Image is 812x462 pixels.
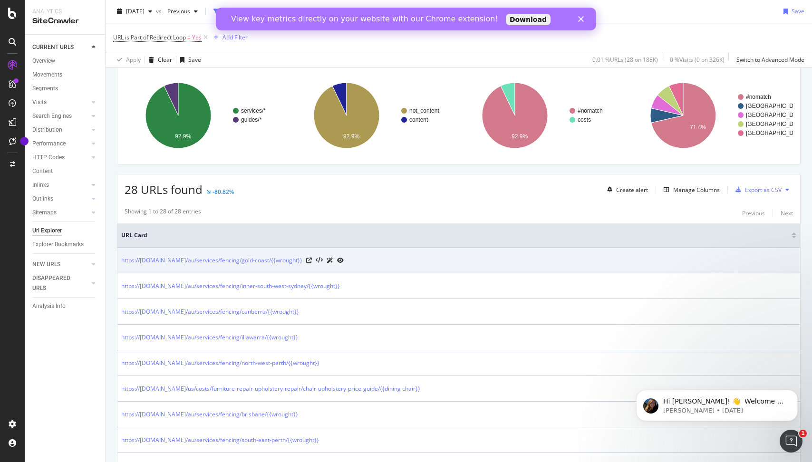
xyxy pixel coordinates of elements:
a: Performance [32,139,89,149]
text: [GEOGRAPHIC_DATA] [746,121,805,127]
iframe: Intercom notifications message [622,370,812,436]
a: https://[DOMAIN_NAME]/au/services/fencing/canberra/{{wrought}} [121,307,299,317]
a: Overview [32,56,98,66]
a: DISAPPEARED URLS [32,273,89,293]
div: Showing 1 to 28 of 28 entries [125,207,201,219]
a: Content [32,166,98,176]
text: [GEOGRAPHIC_DATA] [746,112,805,118]
div: Url Explorer [32,226,62,236]
button: Previous [742,207,765,219]
div: Save [792,7,804,15]
text: services/* [241,107,266,114]
div: A chart. [461,74,625,157]
span: Yes [192,31,202,44]
a: https://[DOMAIN_NAME]/au/services/fencing/gold-coast/{{wrought}} [121,256,302,265]
svg: A chart. [125,74,288,157]
button: Apply [113,52,141,67]
div: 0 % Visits ( 0 on 326K ) [670,56,725,64]
div: Tooltip anchor [20,137,29,145]
text: not_content [409,107,439,114]
button: [DATE] [113,4,156,19]
span: URL Card [121,231,789,240]
svg: A chart. [629,74,793,157]
div: Movements [32,70,62,80]
div: HTTP Codes [32,153,65,163]
a: https://[DOMAIN_NAME]/au/services/fencing/brisbane/{{wrought}} [121,410,298,419]
span: 1 [799,430,807,437]
div: Previous [742,209,765,217]
button: View HTML Source [316,257,323,264]
text: 92.9% [343,133,359,140]
div: Switch to Advanced Mode [736,56,804,64]
button: Next [781,207,793,219]
a: URL Inspection [337,255,344,265]
div: Close [362,9,372,14]
a: Visits [32,97,89,107]
span: = [187,33,191,41]
button: Clear [145,52,172,67]
div: Search Engines [32,111,72,121]
div: Segments [32,84,58,94]
text: #nomatch [746,94,771,100]
a: Visit Online Page [306,258,312,263]
a: Explorer Bookmarks [32,240,98,250]
a: CURRENT URLS [32,42,89,52]
a: Movements [32,70,98,80]
span: Previous [164,7,190,15]
div: Performance [32,139,66,149]
a: https://[DOMAIN_NAME]/au/services/fencing/illawarra/{{wrought}} [121,333,298,342]
button: Previous [164,4,202,19]
button: 1 Filter Applied [210,4,274,19]
div: Manage Columns [673,186,720,194]
a: Search Engines [32,111,89,121]
div: Next [781,209,793,217]
text: content [409,116,428,123]
text: 92.9% [512,133,528,140]
div: Overview [32,56,55,66]
div: 0.01 % URLs ( 28 on 188K ) [592,56,658,64]
span: URL is Part of Redirect Loop [113,33,186,41]
button: Switch to Advanced Mode [733,52,804,67]
a: https://[DOMAIN_NAME]/au/services/fencing/north-west-perth/{{wrought}} [121,358,319,368]
a: Inlinks [32,180,89,190]
text: [GEOGRAPHIC_DATA] [746,103,805,109]
button: Add Filter [210,32,248,43]
a: Analysis Info [32,301,98,311]
span: 2025 Sep. 3rd [126,7,145,15]
text: costs [578,116,591,123]
div: Export as CSV [745,186,782,194]
button: Save [780,4,804,19]
div: Distribution [32,125,62,135]
a: Outlinks [32,194,89,204]
svg: A chart. [293,74,456,157]
a: Segments [32,84,98,94]
div: Analysis Info [32,301,66,311]
button: Segments [290,4,335,19]
div: Inlinks [32,180,49,190]
div: SiteCrawler [32,16,97,27]
a: https://[DOMAIN_NAME]/au/services/fencing/south-east-perth/{{wrought}} [121,435,319,445]
div: DISAPPEARED URLS [32,273,80,293]
a: https://[DOMAIN_NAME]/au/services/fencing/inner-south-west-sydney/{{wrought}} [121,281,340,291]
button: Export as CSV [732,182,782,197]
text: 71.4% [690,124,706,131]
button: Create alert [603,182,648,197]
text: [GEOGRAPHIC_DATA] [746,130,805,136]
iframe: Intercom live chat banner [216,8,596,30]
a: Distribution [32,125,89,135]
a: NEW URLS [32,260,89,269]
button: Save [176,52,201,67]
div: times [274,7,282,16]
div: Analytics [32,8,97,16]
div: Add Filter [222,33,248,41]
text: guides/* [241,116,262,123]
div: Sitemaps [32,208,57,218]
div: Create alert [616,186,648,194]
